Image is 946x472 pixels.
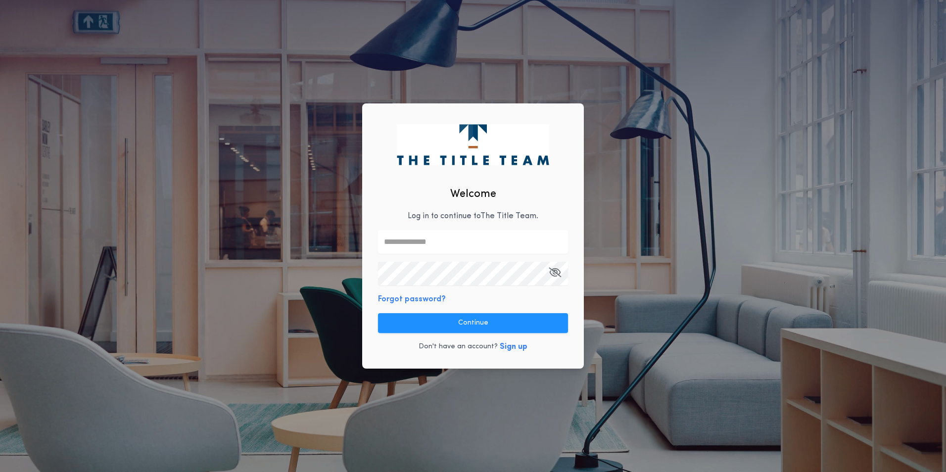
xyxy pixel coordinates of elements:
[500,341,527,353] button: Sign up
[419,342,498,352] p: Don't have an account?
[378,313,568,333] button: Continue
[408,210,538,222] p: Log in to continue to The Title Team .
[378,293,446,305] button: Forgot password?
[450,186,496,202] h2: Welcome
[397,124,549,165] img: logo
